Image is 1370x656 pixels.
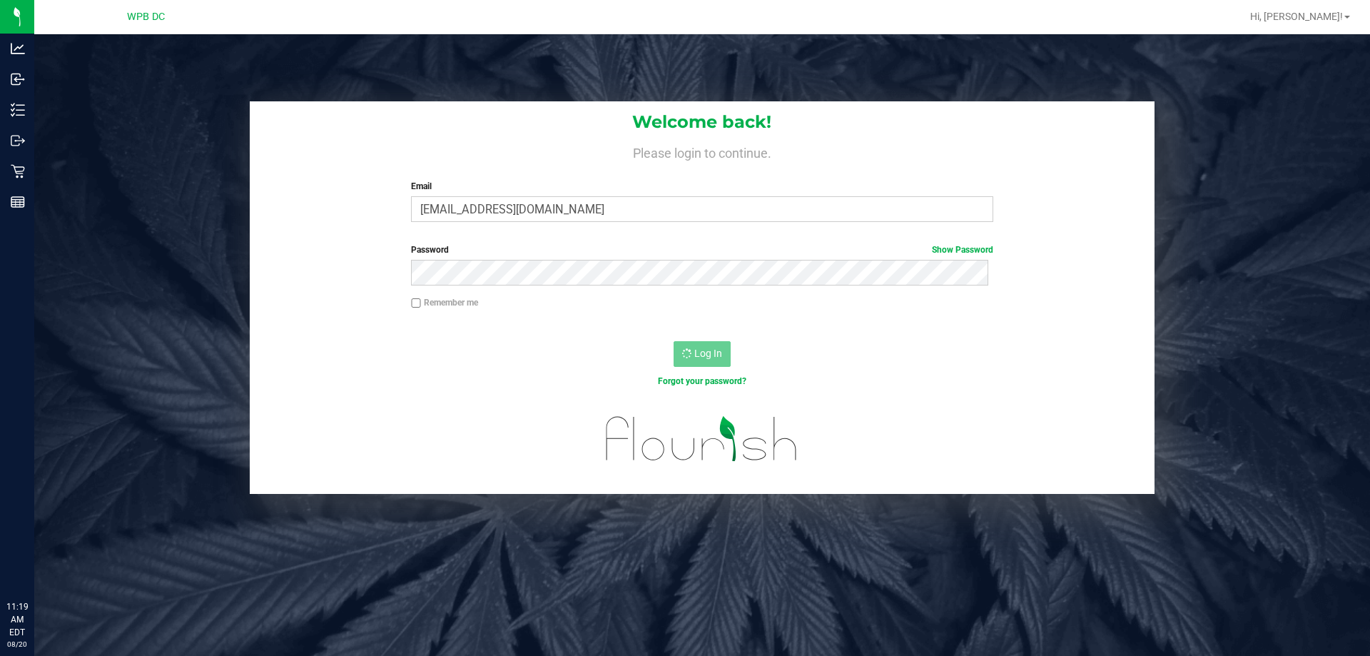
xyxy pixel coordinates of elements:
[6,639,28,650] p: 08/20
[411,180,993,193] label: Email
[411,245,449,255] span: Password
[1250,11,1343,22] span: Hi, [PERSON_NAME]!
[11,195,25,209] inline-svg: Reports
[11,164,25,178] inline-svg: Retail
[932,245,993,255] a: Show Password
[11,72,25,86] inline-svg: Inbound
[658,376,746,386] a: Forgot your password?
[11,103,25,117] inline-svg: Inventory
[11,133,25,148] inline-svg: Outbound
[11,41,25,56] inline-svg: Analytics
[411,296,478,309] label: Remember me
[6,600,28,639] p: 11:19 AM EDT
[250,143,1155,160] h4: Please login to continue.
[589,403,815,475] img: flourish_logo.svg
[127,11,165,23] span: WPB DC
[694,348,722,359] span: Log In
[250,113,1155,131] h1: Welcome back!
[411,298,421,308] input: Remember me
[674,341,731,367] button: Log In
